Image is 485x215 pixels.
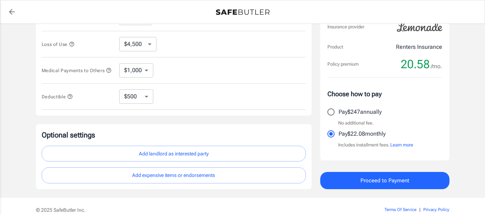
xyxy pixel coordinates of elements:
[5,5,19,19] a: back to quotes
[431,61,442,71] span: /mo.
[327,43,343,51] p: Product
[42,66,112,75] button: Medical Payments to Others
[42,130,306,140] p: Optional settings
[360,176,409,185] span: Proceed to Payment
[396,43,442,51] p: Renters Insurance
[384,207,416,212] a: Terms Of Service
[42,92,73,101] button: Deductible
[327,61,359,68] p: Policy premium
[390,141,413,149] button: Learn more
[216,9,270,15] img: Back to quotes
[327,23,364,31] p: Insurance provider
[42,68,112,73] span: Medical Payments to Others
[338,141,413,149] p: Includes installment fees.
[419,207,420,212] span: |
[42,94,73,99] span: Deductible
[338,120,374,127] p: No additional fee.
[36,206,344,214] p: © 2025 SafeButler Inc.
[339,108,382,116] p: Pay $247 annually
[42,40,75,48] button: Loss of Use
[423,207,449,212] a: Privacy Policy
[320,172,449,189] button: Proceed to Payment
[42,146,306,162] button: Add landlord as interested party
[327,89,442,99] p: Choose how to pay
[42,167,306,183] button: Add expensive items or endorsements
[393,17,447,37] img: Lemonade
[401,57,430,71] span: 20.58
[42,42,75,47] span: Loss of Use
[339,130,386,138] p: Pay $22.08 monthly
